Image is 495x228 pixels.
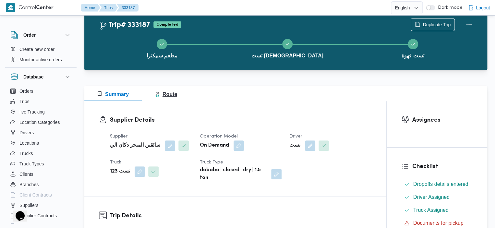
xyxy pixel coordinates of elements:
span: Logout [476,4,490,12]
span: Summary [97,91,129,97]
span: Supplier [110,134,127,138]
b: Completed [156,23,178,27]
div: Order [5,44,77,67]
span: تست قهوة [402,52,424,60]
button: live Tracking [8,107,74,117]
span: Create new order [19,45,54,53]
iframe: chat widget [6,202,27,222]
span: Truck Assigned [413,207,449,213]
span: Driver Assigned [413,193,450,201]
span: Truck Types [19,160,44,168]
button: Clients [8,169,74,179]
button: Database [10,73,71,81]
button: تست [DEMOGRAPHIC_DATA] [225,31,350,65]
b: تست 123 [110,168,130,175]
h3: Assignees [412,116,473,125]
span: Duplicate Trip [423,21,451,29]
button: Locations [8,138,74,148]
span: Clients [19,170,33,178]
span: live Tracking [19,108,45,116]
button: Home [81,4,100,12]
svg: Step 2 is complete [285,42,290,47]
span: Client Contracts [19,191,52,199]
span: Supplier Contracts [19,212,57,220]
button: Trucks [8,148,74,159]
button: Location Categories [8,117,74,127]
span: Suppliers [19,201,38,209]
span: Locations [19,139,39,147]
button: 333187 [116,4,139,12]
button: Truck Assigned [402,205,473,215]
button: Create new order [8,44,74,54]
h2: Trip# 333187 [99,21,150,30]
button: Drivers [8,127,74,138]
span: Documents for pickup [413,219,464,227]
span: Truck Assigned [413,206,449,214]
b: تست [289,142,300,150]
span: Location Categories [19,118,60,126]
span: تست [DEMOGRAPHIC_DATA] [251,52,323,60]
span: Orders [19,87,33,95]
button: Suppliers [8,200,74,210]
button: Client Contracts [8,190,74,200]
button: Order [10,31,71,39]
span: Truck Type [200,160,223,164]
button: Monitor active orders [8,54,74,65]
b: dababa | closed | dry | 1.5 ton [200,166,267,182]
span: Trips [19,98,30,105]
button: Actions [463,18,476,31]
b: Center [36,6,54,10]
img: X8yXhbKr1z7QwAAAABJRU5ErkJggg== [6,3,15,12]
button: Supplier Contracts [8,210,74,221]
span: Dark mode [435,5,462,10]
b: سائقين المتجر دكان الي [110,142,160,150]
span: Documents for pickup [413,220,464,226]
button: Driver Assigned [402,192,473,202]
svg: Step 1 is complete [159,42,164,47]
div: Database [5,86,77,226]
span: مطعم سبيكترا [147,52,177,60]
span: Drivers [19,129,34,137]
span: Driver Assigned [413,194,450,200]
button: Trips [8,96,74,107]
h3: Checklist [412,162,473,171]
span: Operation Model [200,134,238,138]
button: Logout [465,1,492,14]
h3: Supplier Details [110,116,372,125]
span: Route [155,91,177,97]
button: Orders [8,86,74,96]
button: Truck Types [8,159,74,169]
button: مطعم سبيكترا [99,31,225,65]
span: Dropoffs details entered [413,180,468,188]
button: Branches [8,179,74,190]
b: On Demand [200,142,229,150]
span: Dropoffs details entered [413,181,468,187]
span: Trucks [19,150,33,157]
span: Completed [153,21,181,28]
button: تست قهوة [350,31,476,65]
span: Monitor active orders [19,56,62,64]
svg: Step 3 is complete [410,42,416,47]
span: Driver [289,134,302,138]
h3: Trip Details [110,211,372,220]
button: Duplicate Trip [411,18,455,31]
h3: Order [23,31,36,39]
h3: Database [23,73,43,81]
span: Truck [110,160,121,164]
button: Trips [99,4,118,12]
button: Dropoffs details entered [402,179,473,189]
span: Branches [19,181,39,188]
